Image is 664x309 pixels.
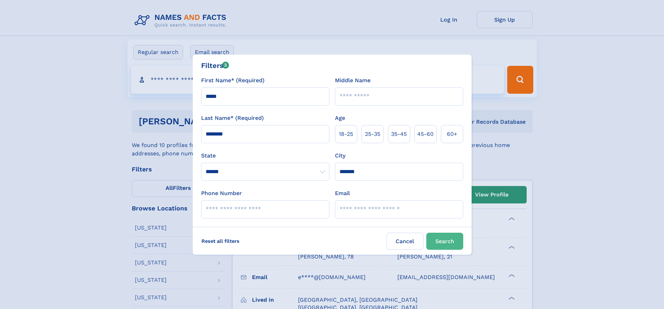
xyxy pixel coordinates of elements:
[365,130,380,138] span: 25‑35
[201,114,264,122] label: Last Name* (Required)
[201,60,229,71] div: Filters
[387,233,423,250] label: Cancel
[447,130,457,138] span: 60+
[335,76,371,85] label: Middle Name
[335,114,345,122] label: Age
[335,189,350,198] label: Email
[417,130,434,138] span: 45‑60
[339,130,353,138] span: 18‑25
[197,233,244,249] label: Reset all filters
[201,76,265,85] label: First Name* (Required)
[391,130,407,138] span: 35‑45
[426,233,463,250] button: Search
[201,152,329,160] label: State
[201,189,242,198] label: Phone Number
[335,152,345,160] label: City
